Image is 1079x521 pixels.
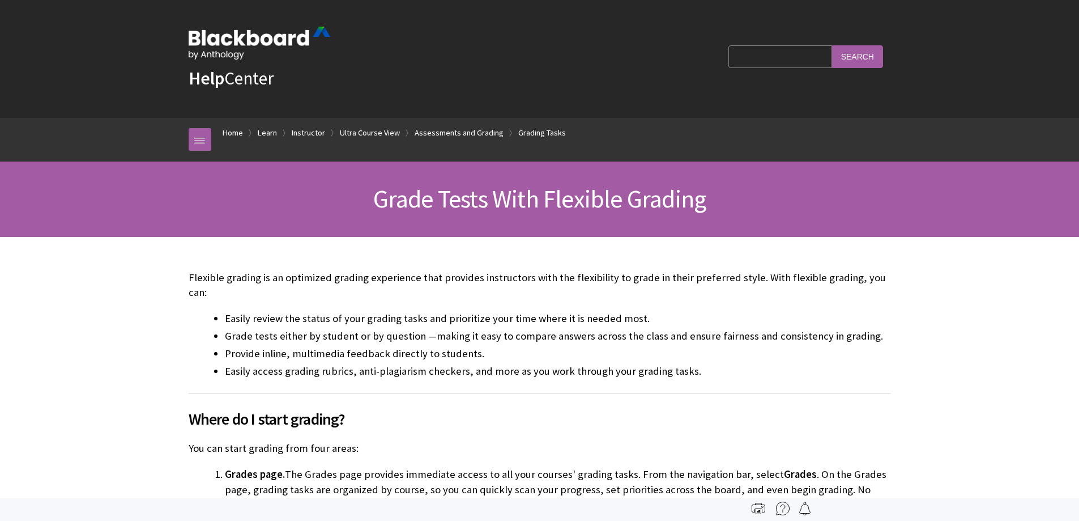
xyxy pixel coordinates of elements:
[189,441,891,456] p: You can start grading from four areas:
[798,502,812,515] img: Follow this page
[340,126,400,140] a: Ultra Course View
[518,126,566,140] a: Grading Tasks
[189,67,274,90] a: HelpCenter
[225,328,891,344] li: Grade tests either by student or by question —making it easy to compare answers across the class ...
[189,67,224,90] strong: Help
[225,311,891,327] li: Easily review the status of your grading tasks and prioritize your time where it is needed most.
[189,270,891,300] p: Flexible grading is an optimized grading experience that provides instructors with the flexibilit...
[225,468,285,481] span: Grades page.
[189,407,891,431] span: Where do I start grading?
[225,363,891,379] li: Easily access grading rubrics, anti-plagiarism checkers, and more as you work through your gradin...
[225,346,891,362] li: Provide inline, multimedia feedback directly to students.
[784,468,817,481] span: Grades
[415,126,504,140] a: Assessments and Grading
[225,467,891,512] p: The Grades page provides immediate access to all your courses' grading tasks. From the navigation...
[373,183,706,214] span: Grade Tests With Flexible Grading
[832,45,883,67] input: Search
[223,126,243,140] a: Home
[258,126,277,140] a: Learn
[189,27,330,60] img: Blackboard by Anthology
[292,126,325,140] a: Instructor
[776,502,790,515] img: More help
[752,502,765,515] img: Print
